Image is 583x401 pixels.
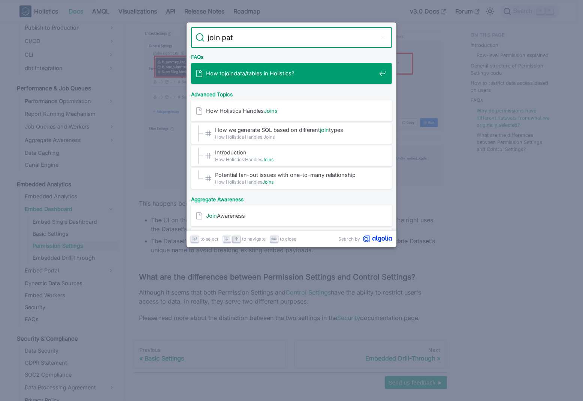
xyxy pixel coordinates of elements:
mark: Joins [264,108,278,114]
span: to navigate [242,235,266,242]
a: Search byAlgolia [338,235,392,242]
svg: Enter key [192,236,198,242]
svg: Escape key [271,236,277,242]
span: to select [200,235,218,242]
svg: Arrow down [224,236,230,242]
div: Advanced Topics [190,85,393,100]
span: How Holistics Handles [215,178,376,186]
svg: Algolia [363,235,392,242]
a: Introduction​JoinAwareness [191,228,392,249]
a: How tojoindata/tables in Holistics? [191,63,392,84]
span: Potential fan-out issues with one-to-many relationship​ [215,171,376,178]
a: Introduction​How Holistics HandlesJoins [191,145,392,166]
div: Aggregate Awareness [190,190,393,205]
span: How Holistics Handles [206,107,376,114]
a: How Holistics HandlesJoins [191,100,392,121]
span: How we generate SQL based on different types​ [215,126,376,133]
span: Awareness [206,212,376,219]
div: FAQs [190,48,393,63]
span: Search by [338,235,360,242]
span: How Holistics Handles Joins [215,133,376,141]
a: How we generate SQL based on differentjointypes​How Holistics Handles Joins [191,123,392,144]
mark: join [225,70,234,76]
mark: join [320,127,329,133]
button: Clear the query [378,33,387,42]
span: to close [280,235,296,242]
mark: Join [206,212,217,219]
span: Introduction​ [215,149,376,156]
svg: Arrow up [234,236,239,242]
a: Potential fan-out issues with one-to-many relationship​How Holistics HandlesJoins [191,168,392,189]
mark: Joins [262,179,274,185]
mark: Joins [262,157,274,162]
a: JoinAwareness [191,205,392,226]
input: Search docs [205,27,378,48]
span: How to data/tables in Holistics? [206,70,376,77]
span: How Holistics Handles [215,156,376,163]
